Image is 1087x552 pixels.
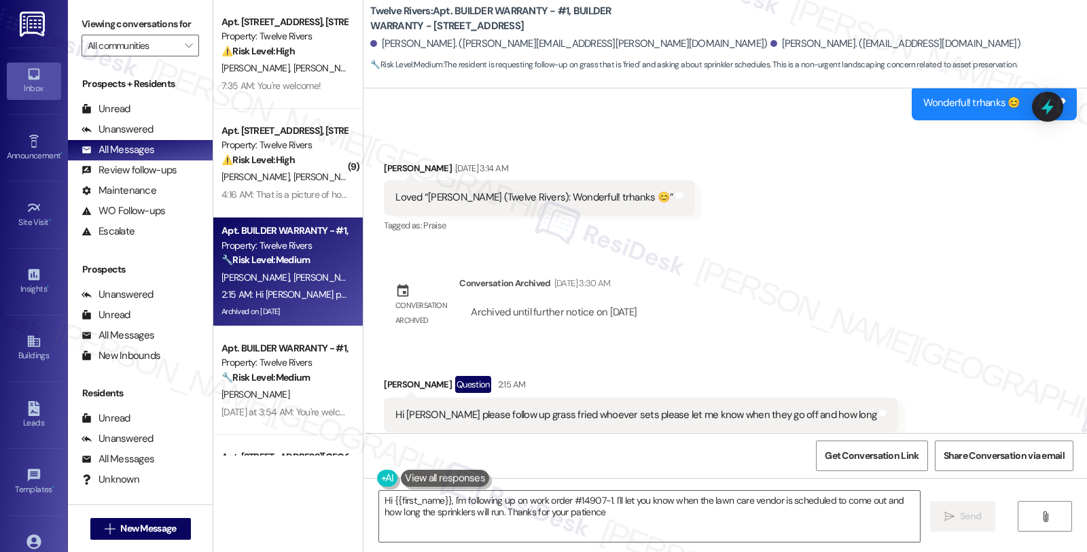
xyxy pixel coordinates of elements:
div: Conversation archived [395,298,448,328]
div: 2:15 AM [495,377,525,392]
strong: ⚠️ Risk Level: High [221,154,295,166]
span: [PERSON_NAME] [221,271,293,283]
button: Send [930,501,996,532]
div: WO Follow-ups [82,204,165,218]
strong: ⚠️ Risk Level: High [221,45,295,57]
div: Tagged as: [384,215,695,235]
a: Buildings [7,330,61,366]
div: Unanswered [82,288,154,302]
a: Insights • [7,263,61,300]
span: • [60,149,63,158]
span: • [52,483,54,492]
div: [PERSON_NAME]. ([EMAIL_ADDRESS][DOMAIN_NAME]) [770,37,1020,51]
span: New Message [120,521,176,536]
div: Property: Twelve Rivers [221,356,347,370]
span: [PERSON_NAME] [221,388,289,400]
div: Archived until further notice on [DATE] [469,305,638,320]
div: Property: Twelve Rivers [221,239,347,253]
button: New Message [90,518,191,540]
strong: 🔧 Risk Level: Medium [221,254,310,266]
img: ResiDesk Logo [20,12,48,37]
span: : The resident is requesting follow-up on grass that is 'fried' and asking about sprinkler schedu... [370,58,1017,72]
div: Apt. BUILDER WARRANTY - #1, BUILDER WARRANTY - [STREET_ADDRESS] [221,224,347,238]
span: • [49,215,51,225]
div: Apt. BUILDER WARRANTY - #1, BUILDER WARRANTY - [STREET_ADDRESS] [221,341,347,356]
a: Site Visit • [7,196,61,233]
div: [PERSON_NAME] [384,161,695,180]
div: Question [455,376,491,393]
button: Get Conversation Link [816,441,927,471]
div: Residents [68,386,213,400]
span: [PERSON_NAME] [221,62,293,74]
i:  [185,40,192,51]
span: [PERSON_NAME] [293,271,361,283]
strong: 🔧 Risk Level: Medium [370,59,442,70]
div: Prospects [68,262,213,277]
div: Conversation Archived [459,276,550,290]
div: Unanswered [82,122,154,137]
div: Apt. [STREET_ADDRESS], [STREET_ADDRESS] [221,124,347,138]
strong: 🔧 Risk Level: Medium [221,371,310,383]
a: Leads [7,397,61,434]
div: Maintenance [82,184,156,198]
span: • [47,282,49,292]
label: Viewing conversations for [82,14,199,35]
input: All communities [88,35,177,56]
div: Loved “[PERSON_NAME] (Twelve Rivers): Wonderful! trhanks 😊” [395,190,673,205]
div: 4:16 AM: That is a picture of how he left our deadbolt latch. [221,188,452,201]
div: All Messages [82,328,154,343]
div: Unanswered [82,432,154,446]
textarea: Hi {{first_name}}, I'm following up on work order #14907-1. I'll let you know when the lawn care ... [379,491,920,542]
div: Property: Twelve Rivers [221,138,347,152]
a: Inbox [7,63,61,99]
div: [DATE] at 3:54 AM: You're welcome 😊 [221,406,371,418]
div: Apt. [STREET_ADDRESS], [STREET_ADDRESS] [221,15,347,29]
div: Unread [82,411,130,426]
div: [DATE] 3:14 AM [452,161,508,175]
div: Unread [82,102,130,116]
div: Escalate [82,224,135,239]
span: [PERSON_NAME] [293,171,366,183]
span: Praise [423,220,446,231]
div: Property: Twelve Rivers [221,29,347,44]
div: 2:15 AM: Hi [PERSON_NAME] please follow up grass fried whoever sets please let me know when they ... [221,288,702,300]
span: Get Conversation Link [825,449,919,463]
span: [PERSON_NAME] [293,62,366,74]
div: Tagged as: [384,432,898,452]
div: Wonderful! trhanks 😊 [923,96,1020,110]
div: Unread [82,308,130,322]
i:  [1040,511,1050,522]
span: Share Conversation via email [944,449,1065,463]
i:  [105,523,115,534]
button: Share Conversation via email [935,441,1073,471]
div: Review follow-ups [82,163,177,177]
a: Templates • [7,464,61,500]
div: Prospects + Residents [68,77,213,91]
i:  [944,511,955,522]
div: All Messages [82,143,154,157]
b: Twelve Rivers: Apt. BUILDER WARRANTY - #1, BUILDER WARRANTY - [STREET_ADDRESS] [370,4,642,33]
span: Send [960,509,981,523]
div: [PERSON_NAME] [384,376,898,398]
div: New Inbounds [82,349,160,363]
div: Unknown [82,472,139,487]
div: Apt. [STREET_ADDRESS][GEOGRAPHIC_DATA][STREET_ADDRESS] [221,450,347,464]
div: 7:35 AM: You're welcome! [221,80,321,92]
div: Hi [PERSON_NAME] please follow up grass fried whoever sets please let me know when they go off an... [395,408,876,422]
div: [PERSON_NAME]. ([PERSON_NAME][EMAIL_ADDRESS][PERSON_NAME][DOMAIN_NAME]) [370,37,767,51]
span: [PERSON_NAME] [221,171,293,183]
div: [DATE] 3:30 AM [551,276,611,290]
div: All Messages [82,452,154,466]
div: Archived on [DATE] [220,303,349,320]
